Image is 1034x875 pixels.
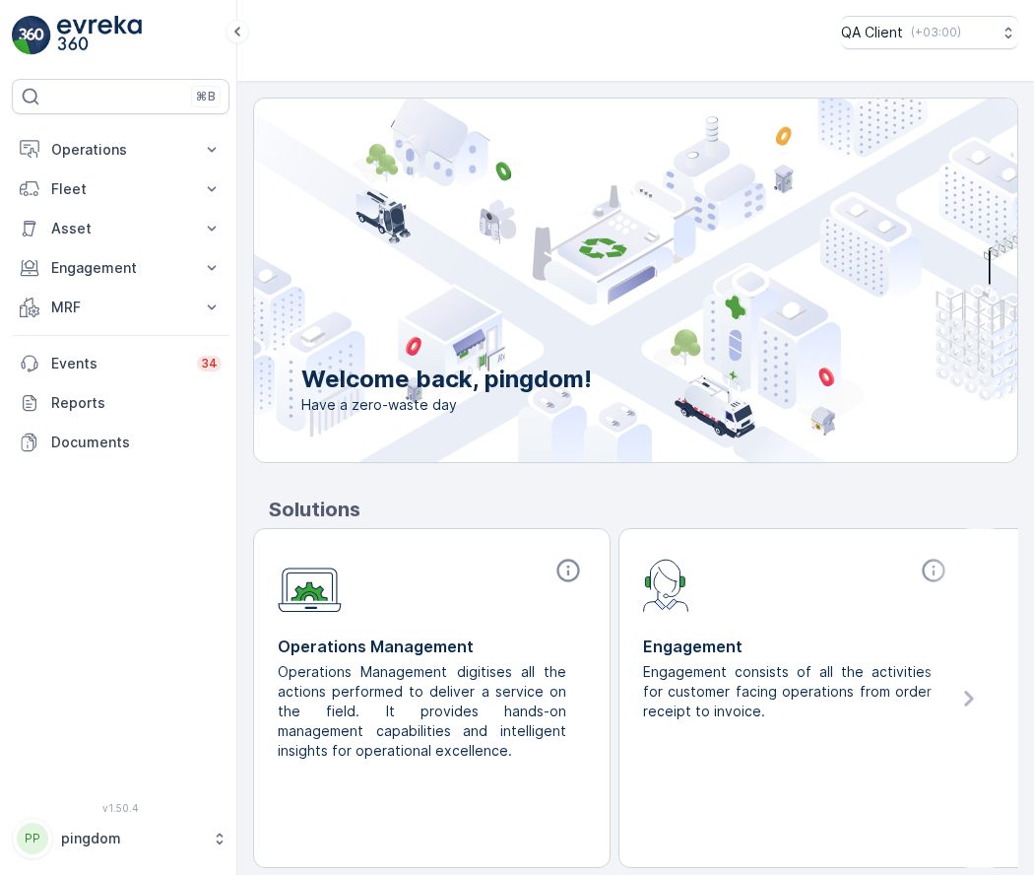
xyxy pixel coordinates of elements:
p: Engagement [643,635,951,658]
p: Reports [51,393,222,413]
p: QA Client [841,23,903,42]
p: Welcome back, pingdom! [301,364,592,395]
img: module-icon [643,557,689,612]
span: v 1.50.4 [12,802,229,814]
button: PPpingdom [12,818,229,859]
button: Engagement [12,248,229,288]
div: PP [17,823,48,854]
p: ( +03:00 ) [911,25,961,40]
img: module-icon [278,557,342,613]
p: ⌘B [196,89,216,104]
a: Documents [12,423,229,462]
p: Engagement [51,258,190,278]
p: Engagement consists of all the activities for customer facing operations from order receipt to in... [643,662,936,721]
p: pingdom [61,829,202,848]
p: Events [51,354,185,373]
a: Events34 [12,344,229,383]
p: Fleet [51,179,190,199]
span: Have a zero-waste day [301,395,592,415]
button: Fleet [12,169,229,209]
p: Solutions [269,495,1018,524]
p: Operations [51,140,190,160]
p: Asset [51,219,190,238]
p: Documents [51,433,222,452]
button: MRF [12,288,229,327]
p: MRF [51,298,190,317]
button: QA Client(+03:00) [841,16,1018,49]
button: Operations [12,130,229,169]
button: Asset [12,209,229,248]
img: logo_light-DOdMpM7g.png [57,16,142,55]
img: logo [12,16,51,55]
img: city illustration [165,99,1017,462]
a: Reports [12,383,229,423]
p: Operations Management digitises all the actions performed to deliver a service on the field. It p... [278,662,570,761]
p: 34 [201,356,218,371]
p: Operations Management [278,635,586,658]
